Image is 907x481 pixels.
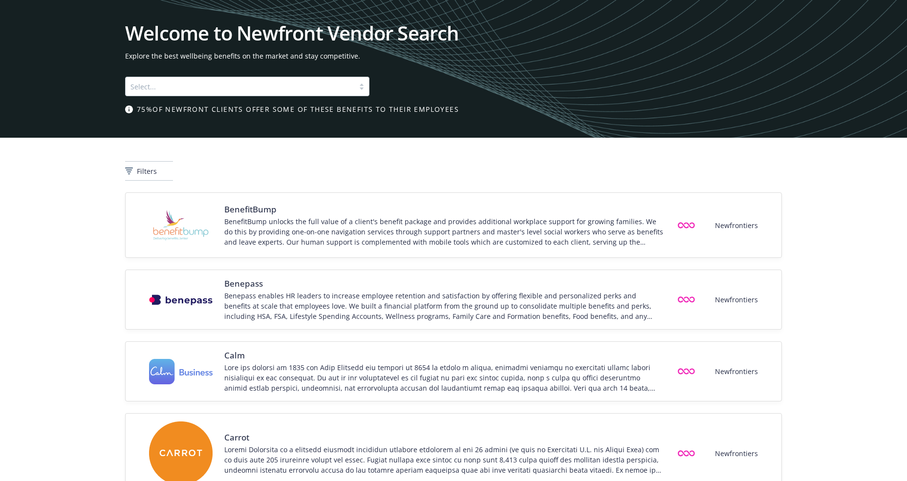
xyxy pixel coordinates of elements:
[715,366,758,376] span: Newfrontiers
[224,432,664,443] span: Carrot
[224,444,664,475] div: Loremi Dolorsita co a elitsedd eiusmodt incididun utlabore etdolorem al eni 26 admini (ve quis no...
[149,359,213,385] img: Vendor logo for Calm
[715,294,758,305] span: Newfrontiers
[715,448,758,459] span: Newfrontiers
[137,166,157,176] span: Filters
[224,278,664,290] span: Benepass
[149,201,213,250] img: Vendor logo for BenefitBump
[224,362,664,393] div: Lore ips dolorsi am 1835 con Adip Elitsedd eiu tempori ut 8654 la etdolo m aliqua, enimadmi venia...
[224,204,664,215] span: BenefitBump
[125,161,173,181] button: Filters
[224,291,664,321] div: Benepass enables HR leaders to increase employee retention and satisfaction by offering flexible ...
[224,350,664,361] span: Calm
[715,220,758,230] span: Newfrontiers
[137,104,459,114] span: 75% of Newfront clients offer some of these benefits to their employees
[224,216,664,247] div: BenefitBump unlocks the full value of a client's benefit package and provides additional workplac...
[125,51,782,61] span: Explore the best wellbeing benefits on the market and stay competitive.
[125,23,782,43] h1: Welcome to Newfront Vendor Search
[149,294,213,305] img: Vendor logo for Benepass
